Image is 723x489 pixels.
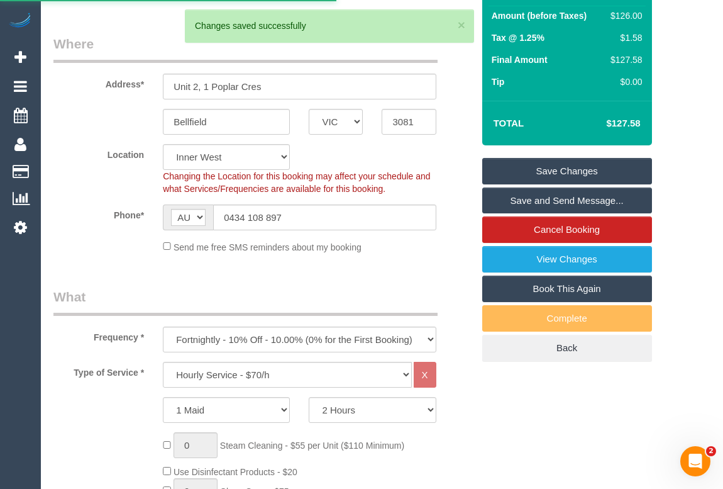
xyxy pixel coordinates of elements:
label: Tax @ 1.25% [492,31,544,44]
a: Back [482,335,652,361]
span: 2 [706,446,716,456]
a: View Changes [482,246,652,273]
div: $1.58 [605,31,643,44]
span: Changing the Location for this booking may affect your schedule and what Services/Frequencies are... [163,171,430,194]
span: Use Disinfectant Products - $20 [174,467,297,477]
a: Save Changes [482,158,652,184]
span: Steam Cleaning - $55 per Unit ($110 Minimum) [220,441,404,451]
label: Tip [492,76,505,88]
a: Save and Send Message... [482,188,652,214]
label: Frequency * [44,327,153,344]
div: $127.58 [605,53,643,66]
strong: Total [494,118,524,128]
input: Phone* [213,205,436,230]
img: Automaid Logo [8,13,33,30]
input: Suburb* [163,109,290,135]
div: Changes saved successfully [195,20,464,32]
a: Book This Again [482,276,652,302]
legend: What [53,288,438,316]
iframe: Intercom live chat [680,446,710,476]
label: Amount (before Taxes) [492,9,587,22]
label: Phone* [44,205,153,222]
label: Address* [44,74,153,91]
label: Location [44,144,153,161]
legend: Where [53,35,438,63]
div: $126.00 [605,9,643,22]
span: Send me free SMS reminders about my booking [174,242,361,252]
label: Final Amount [492,53,548,66]
button: × [458,18,465,31]
input: Post Code* [382,109,436,135]
h4: $127.58 [568,118,640,129]
label: Type of Service * [44,362,153,379]
a: Cancel Booking [482,216,652,243]
div: $0.00 [605,76,643,88]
